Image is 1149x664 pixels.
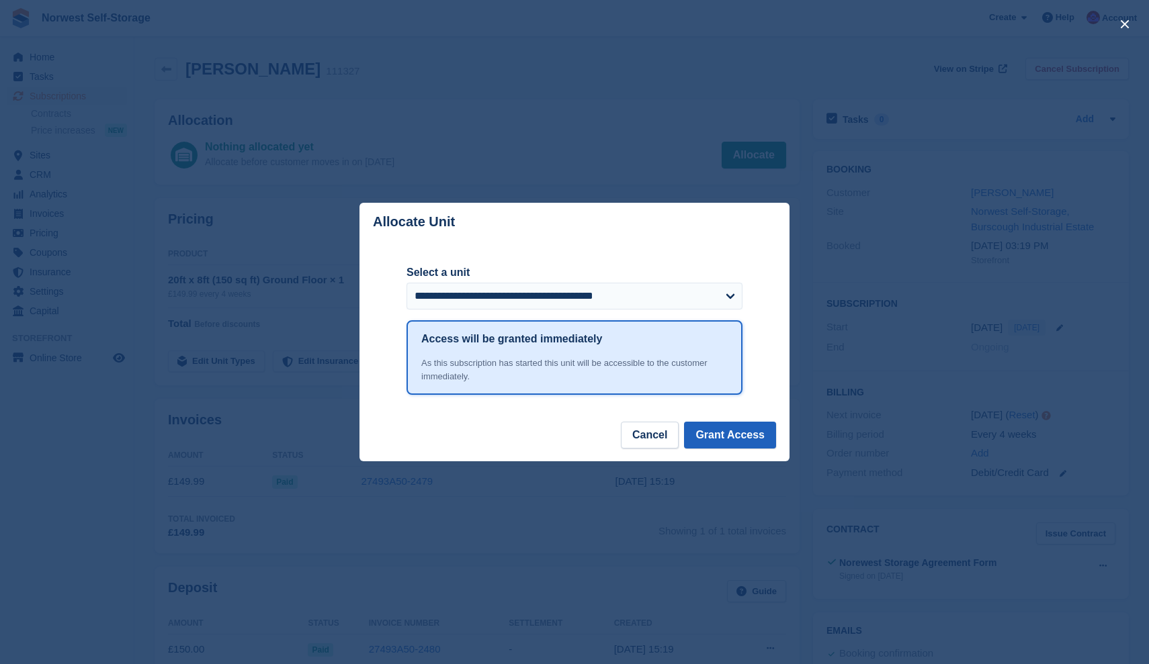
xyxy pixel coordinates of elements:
[421,331,602,347] h1: Access will be granted immediately
[373,214,455,230] p: Allocate Unit
[684,422,776,448] button: Grant Access
[621,422,679,448] button: Cancel
[421,357,728,383] div: As this subscription has started this unit will be accessible to the customer immediately.
[407,265,742,281] label: Select a unit
[1114,13,1136,35] button: close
